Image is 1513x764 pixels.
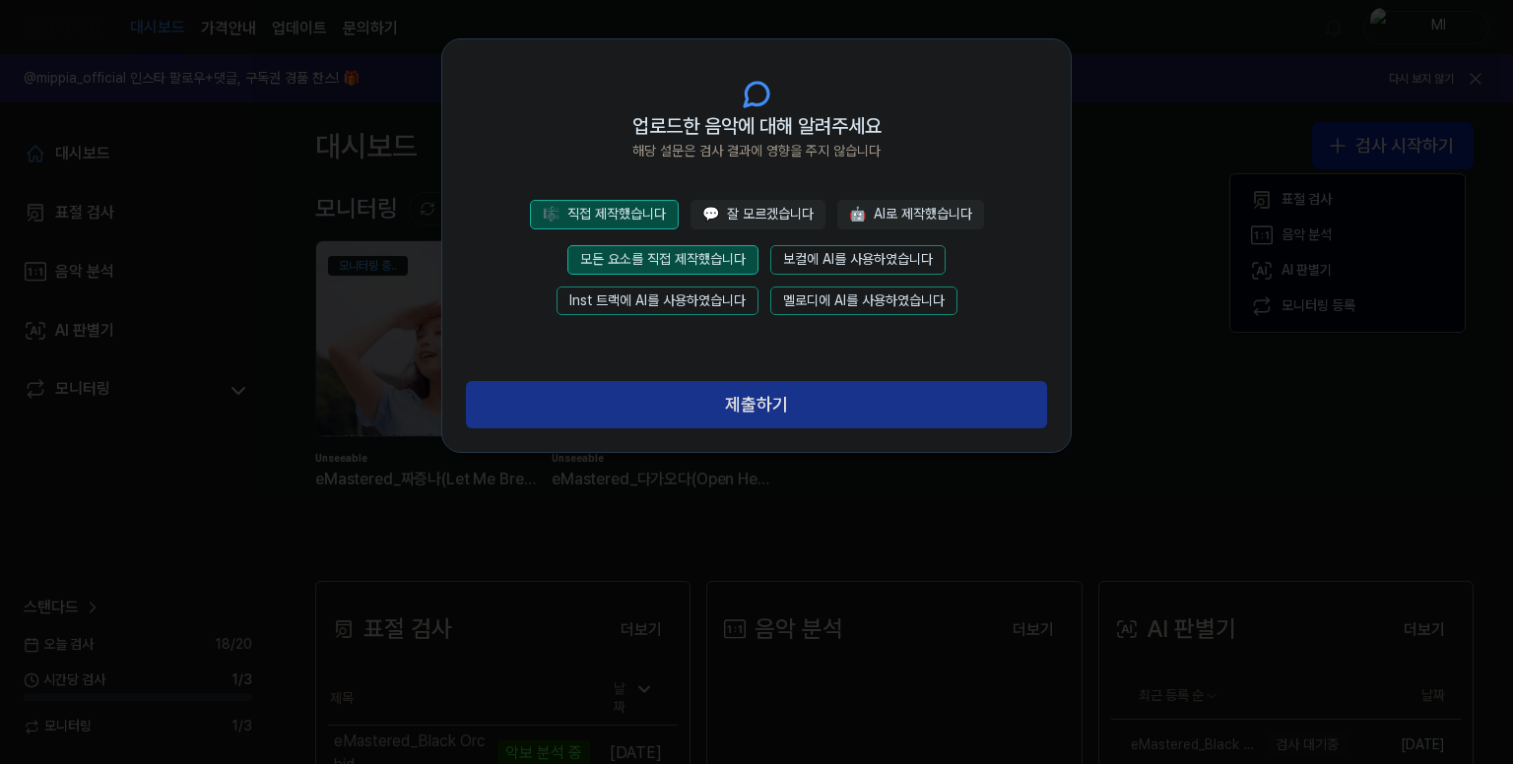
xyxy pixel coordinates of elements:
span: 💬 [702,206,719,222]
button: 제출하기 [466,381,1047,428]
button: 🎼직접 제작했습니다 [530,200,679,229]
button: 🤖AI로 제작했습니다 [837,200,984,229]
span: 해당 설문은 검사 결과에 영향을 주지 않습니다 [632,142,881,161]
button: 멜로디에 AI를 사용하였습니다 [770,286,957,316]
button: Inst 트랙에 AI를 사용하였습니다 [557,286,758,316]
span: 업로드한 음악에 대해 알려주세요 [632,110,882,142]
span: 🎼 [543,206,559,222]
button: 💬잘 모르겠습니다 [691,200,825,229]
span: 🤖 [849,206,866,222]
button: 보컬에 AI를 사용하였습니다 [770,245,946,275]
button: 모든 요소를 직접 제작했습니다 [567,245,758,275]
